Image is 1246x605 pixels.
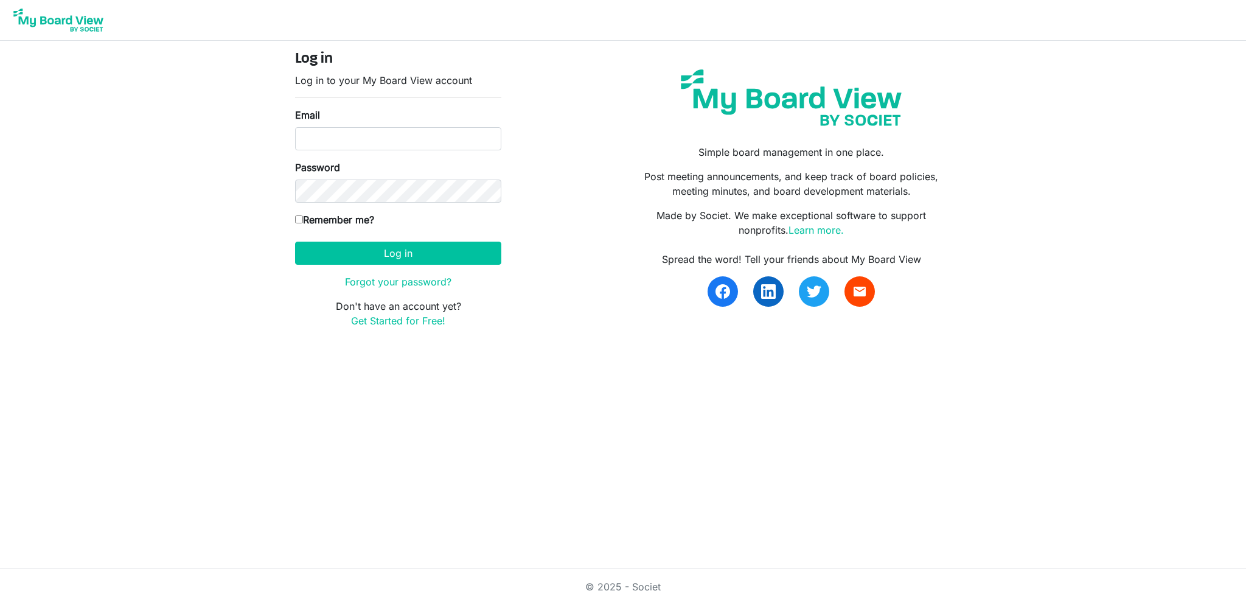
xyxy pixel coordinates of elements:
a: Forgot your password? [345,276,451,288]
div: Spread the word! Tell your friends about My Board View [632,252,951,267]
label: Remember me? [295,212,374,227]
img: linkedin.svg [761,284,776,299]
img: My Board View Logo [10,5,107,35]
img: facebook.svg [715,284,730,299]
p: Post meeting announcements, and keep track of board policies, meeting minutes, and board developm... [632,169,951,198]
a: Get Started for Free! [351,315,445,327]
p: Made by Societ. We make exceptional software to support nonprofits. [632,208,951,237]
p: Log in to your My Board View account [295,73,501,88]
input: Remember me? [295,215,303,223]
p: Simple board management in one place. [632,145,951,159]
a: Learn more. [788,224,844,236]
img: my-board-view-societ.svg [672,60,911,135]
button: Log in [295,242,501,265]
span: email [852,284,867,299]
label: Password [295,160,340,175]
label: Email [295,108,320,122]
a: © 2025 - Societ [585,581,661,593]
p: Don't have an account yet? [295,299,501,328]
h4: Log in [295,51,501,68]
a: email [844,276,875,307]
img: twitter.svg [807,284,821,299]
